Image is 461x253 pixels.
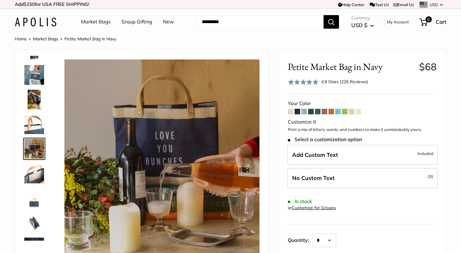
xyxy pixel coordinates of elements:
span: $68 [419,61,437,73]
a: Petite Market Bag in Navy [23,88,45,111]
nav: Breadcrumb [15,35,116,43]
a: Email Us [394,2,414,7]
input: Search... [197,15,324,29]
span: Cart [436,18,446,25]
label: Leave Blank [287,168,438,188]
a: description_Seal of authenticity printed on the backside of every bag. [23,187,45,209]
div: Customize It [288,117,437,127]
span: Select a customization option [288,137,362,142]
a: description_Super soft and durable leather handles. [23,113,45,135]
span: Add Custom Text [292,151,338,158]
a: description_Spacious inner area with room for everything. Plus water-resistant lining. [23,212,45,234]
button: USD $ [351,20,374,30]
span: - [426,173,433,180]
img: Petite Market Bag in Navy [24,65,44,85]
iframe: Sign Up via Text for Offers [5,230,66,248]
span: Included [418,150,433,157]
img: Petite Market Bag in Navy [24,90,44,109]
a: My Account [387,18,409,26]
a: Market Bags [33,36,58,42]
img: description_Seal of authenticity printed on the backside of every bag. [24,188,44,208]
a: New [163,17,174,27]
a: Text Us [370,2,389,7]
a: 0 Cart [420,17,446,27]
img: Petite Market Bag in Navy [24,139,44,159]
a: Market Bags [81,17,111,27]
img: description_Spacious inner area with room for everything. Plus water-resistant lining. [24,213,44,233]
span: Currency [351,14,374,22]
a: Customize for Groups [292,205,336,210]
a: Petite Market Bag in Navy [23,64,45,86]
span: 0 [426,16,432,22]
a: description_Inner pocket good for daily drivers. [23,162,45,185]
div: 4.9 Stars (226 Reviews) [288,77,368,86]
div: 4.9 Stars (226 Reviews) [321,78,368,85]
span: $5 [428,174,433,179]
label: Add Custom Text [287,145,438,165]
span: $150 [24,1,35,7]
a: Help Center [338,2,364,7]
img: description_Super soft and durable leather handles. [24,114,44,134]
img: Apolis [15,18,56,27]
span: USD $ [351,22,367,28]
span: No Custom Text [292,174,335,182]
button: Search [324,15,339,29]
label: Quantity: [288,232,313,247]
a: Home [15,36,27,42]
span: In stock [288,198,312,204]
span: Petite Market Bag in Navy [64,36,116,42]
a: Group Gifting [121,17,152,27]
div: Your Color [288,99,437,108]
a: Petite Market Bag in Navy [23,138,45,160]
img: description_Inner pocket good for daily drivers. [24,164,44,183]
p: Print a mix of letters, words, and numbers to make it unmistakably yours. [288,127,437,133]
span: Petite Market Bag in Navy [288,61,414,72]
div: or [288,204,336,212]
span: USD [430,2,438,7]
